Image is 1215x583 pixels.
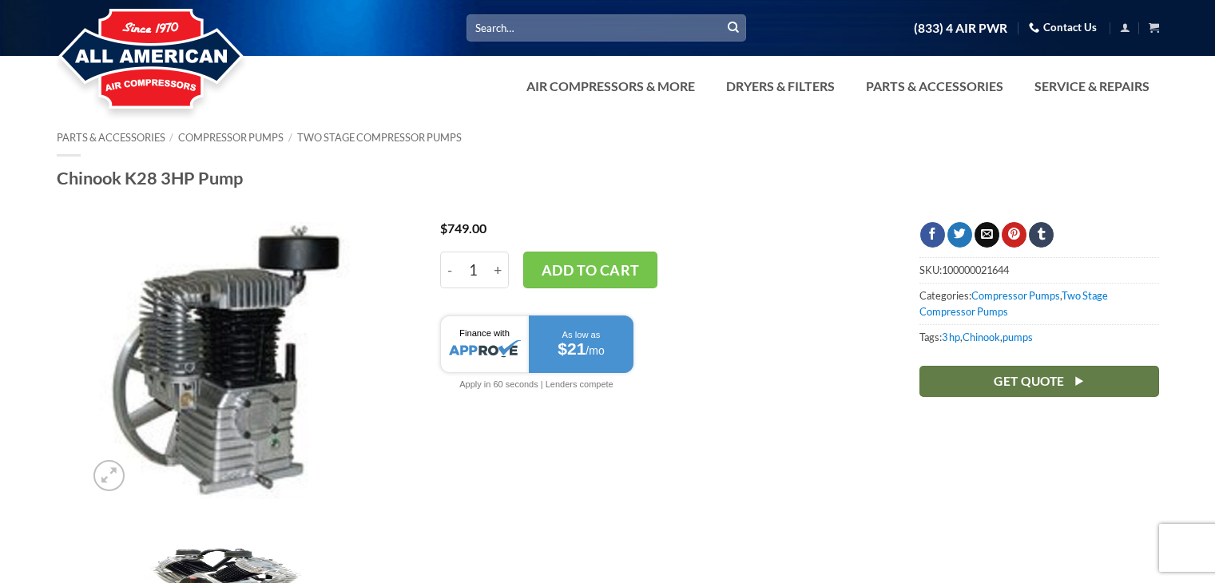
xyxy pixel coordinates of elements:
nav: Breadcrumb [57,132,1159,144]
a: Email to a Friend [975,222,999,248]
a: 3 hp [942,331,960,343]
a: Service & Repairs [1025,70,1159,102]
span: 100000021644 [942,264,1009,276]
a: Compressor Pumps [178,131,284,144]
a: Dryers & Filters [717,70,844,102]
a: Air Compressors & More [517,70,705,102]
a: Pin on Pinterest [1002,222,1026,248]
img: Chinook K28 3HP Pump [85,222,363,499]
span: Categories: , [919,283,1159,324]
a: (833) 4 AIR PWR [914,14,1007,42]
bdi: 749.00 [440,220,486,236]
a: Zoom [93,460,125,491]
a: Share on Facebook [920,222,945,248]
button: Add to cart [523,252,657,288]
a: Contact Us [1029,15,1097,40]
span: SKU: [919,257,1159,282]
a: Parts & Accessories [57,131,165,144]
a: Compressor Pumps [971,289,1060,302]
span: Get Quote [994,371,1064,391]
a: Chinook [963,331,1000,343]
input: Search… [467,14,746,41]
input: Product quantity [459,252,489,288]
input: Increase quantity of Chinook K28 3HP Pump [488,252,509,288]
a: View cart [1149,18,1159,38]
h1: Chinook K28 3HP Pump [57,167,1159,189]
a: Share on Tumblr [1029,222,1054,248]
span: Tags: , , [919,324,1159,349]
a: Two Stage Compressor Pumps [297,131,462,144]
a: Parts & Accessories [856,70,1013,102]
a: Login [1120,18,1130,38]
a: pumps [1003,331,1033,343]
button: Submit [721,16,745,40]
span: / [288,131,292,144]
input: Reduce quantity of Chinook K28 3HP Pump [440,252,459,288]
a: Get Quote [919,366,1159,397]
a: Share on Twitter [947,222,972,248]
span: $ [440,220,447,236]
span: / [169,131,173,144]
